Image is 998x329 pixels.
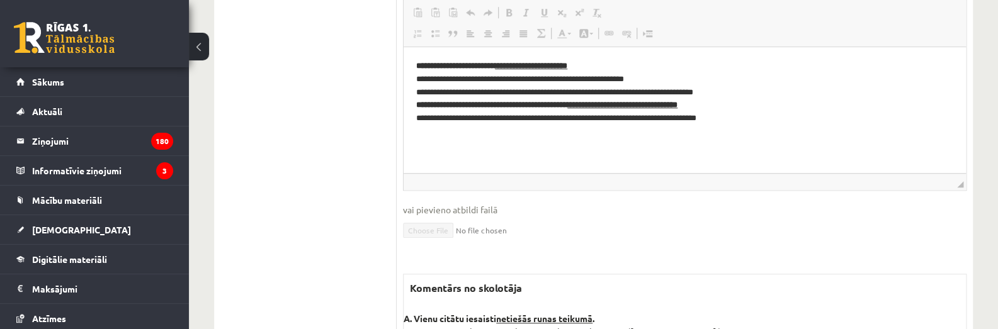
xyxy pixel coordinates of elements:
[514,25,532,42] a: По ширине
[16,274,173,303] a: Maksājumi
[618,25,635,42] a: Убрать ссылку
[409,25,426,42] a: Вставить / удалить нумерованный список
[404,47,966,173] iframe: Визуальный текстовый редактор, wiswyg-editor-user-answer-47363820060080
[156,162,173,179] i: 3
[570,4,588,21] a: Надстрочный индекс
[588,4,606,21] a: Убрать форматирование
[553,25,575,42] a: Цвет текста
[409,4,426,21] a: Вставить (Ctrl+V)
[957,181,963,187] span: Перетащите для изменения размера
[32,313,66,324] span: Atzīmes
[553,4,570,21] a: Подстрочный индекс
[404,274,528,302] label: Komentārs no skolotāja
[532,25,550,42] a: Математика
[444,25,462,42] a: Цитата
[497,25,514,42] a: По правому краю
[32,194,102,206] span: Mācību materiāli
[404,313,594,324] strong: A. Vienu citātu iesaisti .
[479,25,497,42] a: По центру
[500,4,518,21] a: Полужирный (Ctrl+B)
[403,203,967,216] span: vai pievieno atbildi failā
[32,224,131,235] span: [DEMOGRAPHIC_DATA]
[32,254,107,265] span: Digitālie materiāli
[462,25,479,42] a: По левому краю
[32,274,173,303] legend: Maksājumi
[14,22,115,53] a: Rīgas 1. Tālmācības vidusskola
[16,67,173,96] a: Sākums
[479,4,497,21] a: Повторить (Ctrl+Y)
[32,156,173,185] legend: Informatīvie ziņojumi
[600,25,618,42] a: Вставить/Редактировать ссылку (Ctrl+K)
[426,4,444,21] a: Вставить только текст (Ctrl+Shift+V)
[32,106,62,117] span: Aktuāli
[462,4,479,21] a: Отменить (Ctrl+Z)
[151,133,173,150] i: 180
[32,76,64,87] span: Sākums
[535,4,553,21] a: Подчеркнутый (Ctrl+U)
[16,156,173,185] a: Informatīvie ziņojumi3
[575,25,597,42] a: Цвет фона
[638,25,656,42] a: Вставить разрыв страницы для печати
[518,4,535,21] a: Курсив (Ctrl+I)
[444,4,462,21] a: Вставить из Word
[32,126,173,155] legend: Ziņojumi
[16,126,173,155] a: Ziņojumi180
[426,25,444,42] a: Вставить / удалить маркированный список
[16,245,173,274] a: Digitālie materiāli
[16,97,173,126] a: Aktuāli
[16,215,173,244] a: [DEMOGRAPHIC_DATA]
[16,186,173,215] a: Mācību materiāli
[496,313,593,324] u: netiešās runas teikumā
